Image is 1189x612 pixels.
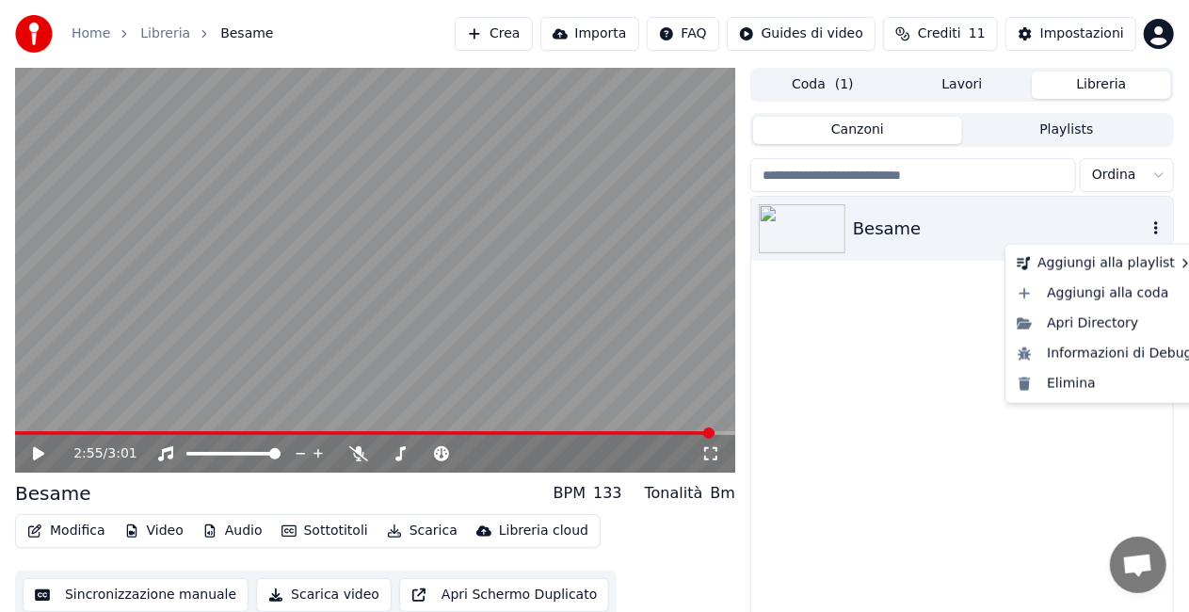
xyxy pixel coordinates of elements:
button: Playlists [962,117,1171,144]
span: Besame [220,24,273,43]
div: Bm [710,482,735,505]
img: youka [15,15,53,53]
a: Libreria [140,24,190,43]
button: Crea [455,17,532,51]
div: 133 [593,482,622,505]
span: 11 [969,24,986,43]
button: Libreria [1032,72,1171,99]
button: Coda [753,72,892,99]
span: 3:01 [107,444,137,463]
button: Sincronizzazione manuale [23,578,249,612]
a: Home [72,24,110,43]
div: Besame [15,480,91,507]
button: Video [117,518,191,544]
div: Aprire la chat [1110,537,1166,593]
div: Libreria cloud [499,522,588,540]
button: Crediti11 [883,17,998,51]
div: Impostazioni [1040,24,1124,43]
button: FAQ [647,17,719,51]
span: 2:55 [73,444,103,463]
button: Lavori [892,72,1032,99]
span: Crediti [918,24,961,43]
button: Guides di video [727,17,876,51]
div: Tonalità [645,482,703,505]
button: Apri Schermo Duplicato [399,578,609,612]
button: Audio [195,518,270,544]
span: ( 1 ) [835,75,854,94]
span: Ordina [1092,166,1136,185]
button: Scarica video [256,578,392,612]
button: Canzoni [753,117,962,144]
button: Modifica [20,518,113,544]
div: / [73,444,119,463]
div: BPM [554,482,586,505]
div: Besame [853,216,1147,242]
button: Scarica [379,518,465,544]
button: Sottotitoli [274,518,376,544]
nav: breadcrumb [72,24,274,43]
button: Importa [540,17,639,51]
button: Impostazioni [1005,17,1136,51]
